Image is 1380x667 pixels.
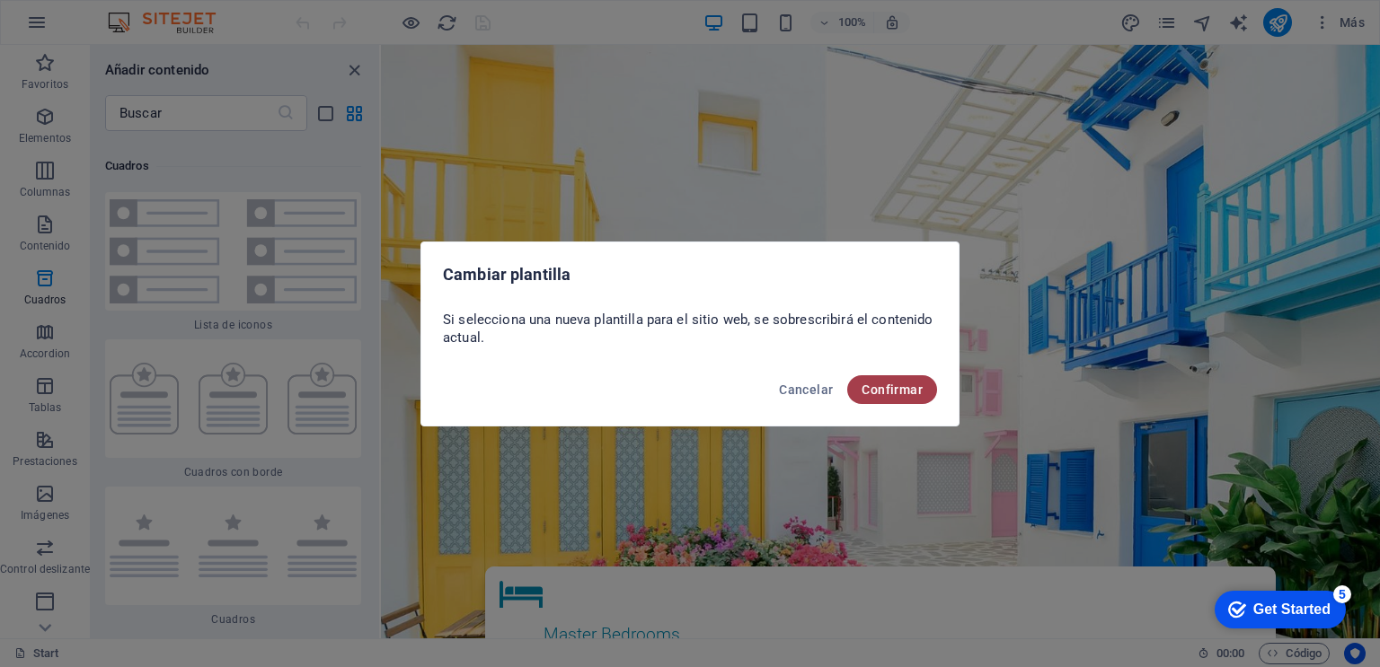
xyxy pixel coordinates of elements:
div: Get Started [53,20,130,36]
span: Confirmar [862,382,923,397]
div: Get Started 5 items remaining, 0% complete [14,9,146,47]
h2: Cambiar plantilla [443,264,937,285]
button: Confirmar [847,375,937,404]
button: Cancelar [772,375,840,404]
span: Cancelar [779,382,833,397]
div: 5 [133,4,151,22]
p: Si selecciona una nueva plantilla para el sitio web, se sobrescribirá el contenido actual. [443,311,937,347]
